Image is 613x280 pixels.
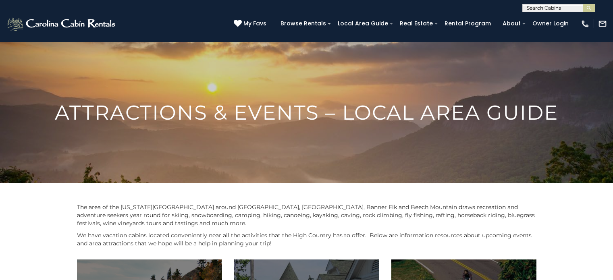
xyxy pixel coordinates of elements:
[441,17,495,30] a: Rental Program
[598,19,607,28] img: mail-regular-white.png
[334,17,392,30] a: Local Area Guide
[528,17,573,30] a: Owner Login
[77,203,536,227] p: The area of the [US_STATE][GEOGRAPHIC_DATA] around [GEOGRAPHIC_DATA], [GEOGRAPHIC_DATA], Banner E...
[77,231,536,247] p: We have vacation cabins located conveniently near all the activities that the High Country has to...
[276,17,330,30] a: Browse Rentals
[234,19,268,28] a: My Favs
[243,19,266,28] span: My Favs
[396,17,437,30] a: Real Estate
[499,17,525,30] a: About
[6,16,118,32] img: White-1-2.png
[581,19,590,28] img: phone-regular-white.png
